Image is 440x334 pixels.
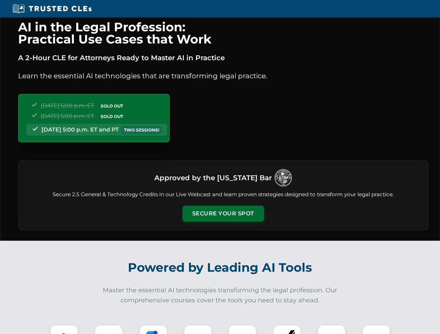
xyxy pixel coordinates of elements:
h3: Approved by the [US_STATE] Bar [154,172,272,184]
button: Secure Your Spot [183,206,264,222]
img: Logo [275,169,292,186]
img: Trusted CLEs [10,3,94,14]
h2: Powered by Leading AI Tools [27,255,413,280]
span: SOLD OUT [98,113,125,120]
span: [DATE] 5:00 p.m. ET [41,102,94,109]
p: Master the essential AI technologies transforming the legal profession. Our comprehensive courses... [98,285,342,305]
span: SOLD OUT [98,102,125,110]
p: A 2-Hour CLE for Attorneys Ready to Master AI in Practice [18,52,429,63]
h1: AI in the Legal Profession: Practical Use Cases that Work [18,21,429,45]
p: Secure 2.5 General & Technology Credits in our Live Webcast and learn proven strategies designed ... [27,191,420,199]
span: [DATE] 5:00 p.m. ET [41,113,94,119]
p: Learn the essential AI technologies that are transforming legal practice. [18,70,429,81]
